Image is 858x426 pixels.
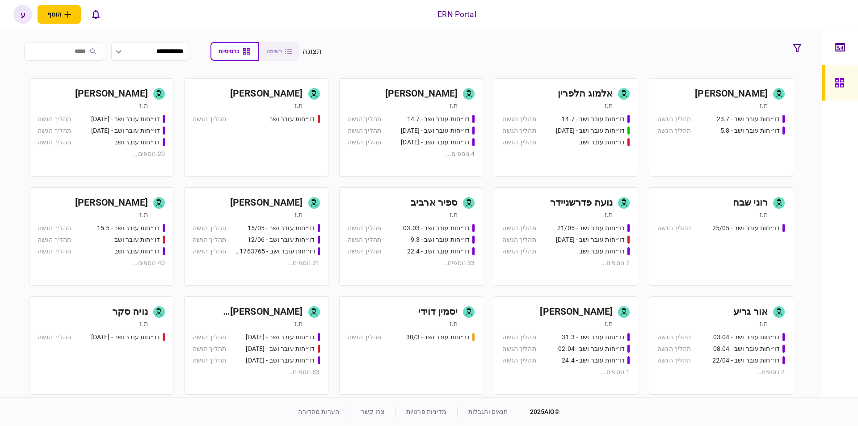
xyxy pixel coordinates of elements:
[230,196,303,210] div: [PERSON_NAME]
[193,258,320,268] div: 31 נוספים ...
[193,114,226,124] div: תהליך הגשה
[605,319,613,328] div: ת.ז
[38,138,71,147] div: תהליך הגשה
[269,114,315,124] div: דו״חות עובר ושב
[407,247,470,256] div: דו״חות עובר ושב - 22.4
[248,224,315,233] div: דו״חות עובר ושב - 15/05
[114,138,160,147] div: דו״חות עובר ושב
[29,296,173,395] a: נויה סקרת.זדו״חות עובר ושב - 19.03.2025תהליך הגשה
[139,319,147,328] div: ת.ז
[657,333,691,342] div: תהליך הגשה
[717,114,780,124] div: דו״חות עובר ושב - 23.7
[114,235,160,245] div: דו״חות עובר ושב
[294,319,303,328] div: ת.ז
[246,333,315,342] div: דו״חות עובר ושב - 19/03/2025
[348,224,381,233] div: תהליך הגשה
[193,356,226,365] div: תהליך הגשה
[657,224,691,233] div: תהליך הגשה
[235,247,315,256] div: דו״חות עובר ושב - 511763765 18/06
[760,319,768,328] div: ת.ז
[259,42,299,61] button: רשימה
[210,42,259,61] button: כרטיסיות
[649,187,793,286] a: רוני שבחת.זדו״חות עובר ושב - 25/05תהליך הגשה
[348,114,381,124] div: תהליך הגשה
[91,114,160,124] div: דו״חות עובר ושב - 25.06.25
[361,408,384,415] a: צרו קשר
[38,247,71,256] div: תהליך הגשה
[411,196,458,210] div: ספיר ארביב
[112,305,148,319] div: נויה סקר
[579,138,625,147] div: דו״חות עובר ושב
[502,114,536,124] div: תהליך הגשה
[502,138,536,147] div: תהליך הגשה
[248,235,315,245] div: דו״חות עובר ושב - 12/06
[97,224,160,233] div: דו״חות עובר ושב - 15.5
[139,210,147,219] div: ת.ז
[450,101,458,110] div: ת.ז
[193,367,320,377] div: 83 נוספים ...
[193,344,226,354] div: תהליך הגשה
[348,235,381,245] div: תהליך הגשה
[502,333,536,342] div: תהליך הגשה
[91,333,160,342] div: דו״חות עובר ושב - 19.03.2025
[193,333,226,342] div: תהליך הגשה
[38,235,71,245] div: תהליך הגשה
[562,114,625,124] div: דו״חות עובר ושב - 14.7
[246,356,315,365] div: דו״חות עובר ושב - 19.3.25
[403,224,470,233] div: דו״חות עובר ושב - 03.03
[193,224,226,233] div: תהליך הגשה
[385,87,458,101] div: [PERSON_NAME]
[649,296,793,395] a: אור גריעת.זדו״חות עובר ושב - 03.04תהליך הגשהדו״חות עובר ושב - 08.04תהליך הגשהדו״חות עובר ושב - 22...
[401,138,470,147] div: דו״חות עובר ושב - 24.7.25
[266,48,282,55] span: רשימה
[502,247,536,256] div: תהליך הגשה
[38,126,71,135] div: תהליך הגשה
[605,101,613,110] div: ת.ז
[502,344,536,354] div: תהליך הגשה
[558,87,613,101] div: אלמוג הלפרין
[348,247,381,256] div: תהליך הגשה
[579,247,625,256] div: דו״חות עובר ושב
[13,5,32,24] button: ע
[558,344,625,354] div: דו״חות עובר ושב - 02.04
[733,305,768,319] div: אור גריע
[502,356,536,365] div: תהליך הגשה
[184,78,328,177] a: [PERSON_NAME]ת.זדו״חות עובר ושבתהליך הגשה
[203,305,303,319] div: [PERSON_NAME] [PERSON_NAME]
[450,319,458,328] div: ת.ז
[38,258,165,268] div: 40 נוספים ...
[418,305,458,319] div: יסמין דוידי
[38,333,71,342] div: תהליך הגשה
[411,235,470,245] div: דו״חות עובר ושב - 9.3
[556,126,625,135] div: דו״חות עובר ושב - 15.07.25
[303,46,322,57] div: תצוגה
[557,224,625,233] div: דו״חות עובר ושב - 21/05
[502,235,536,245] div: תהליך הגשה
[657,114,691,124] div: תהליך הגשה
[193,247,226,256] div: תהליך הגשה
[468,408,508,415] a: תנאים והגבלות
[437,8,476,20] div: ERN Portal
[540,305,613,319] div: [PERSON_NAME]
[246,344,315,354] div: דו״חות עובר ושב - 19.3.25
[339,296,484,395] a: יסמין דוידית.זדו״חות עובר ושב - 30/3תהליך הגשה
[407,114,470,124] div: דו״חות עובר ושב - 14.7
[294,101,303,110] div: ת.ז
[406,333,470,342] div: דו״חות עובר ושב - 30/3
[91,126,160,135] div: דו״חות עובר ושב - 26.06.25
[184,296,328,395] a: [PERSON_NAME] [PERSON_NAME]ת.זדו״חות עובר ושב - 19/03/2025תהליך הגשהדו״חות עובר ושב - 19.3.25תהלי...
[38,5,81,24] button: פתח תפריט להוספת לקוח
[657,367,785,377] div: 2 נוספים ...
[494,296,638,395] a: [PERSON_NAME]ת.זדו״חות עובר ושב - 31.3תהליך הגשהדו״חות עובר ושב - 02.04תהליך הגשהדו״חות עובר ושב ...
[184,187,328,286] a: [PERSON_NAME]ת.זדו״חות עובר ושב - 15/05תהליך הגשהדו״חות עובר ושב - 12/06תהליך הגשהדו״חות עובר ושב...
[348,149,475,159] div: 4 נוספים ...
[605,210,613,219] div: ת.ז
[38,224,71,233] div: תהליך הגשה
[114,247,160,256] div: דו״חות עובר ושב
[760,210,768,219] div: ת.ז
[406,408,446,415] a: מדיניות פרטיות
[494,78,638,177] a: אלמוג הלפריןת.זדו״חות עובר ושב - 14.7תהליך הגשהדו״חות עובר ושב - 15.07.25תהליך הגשהדו״חות עובר וש...
[139,101,147,110] div: ת.ז
[550,196,613,210] div: נועה פדרשניידר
